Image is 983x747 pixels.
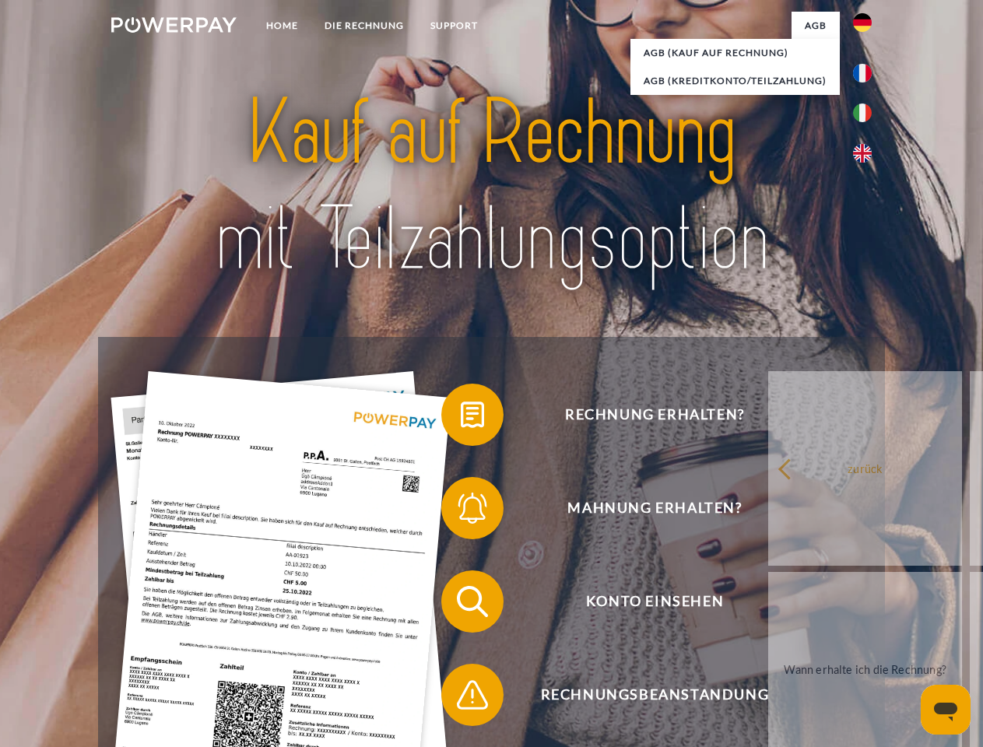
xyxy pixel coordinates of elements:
span: Konto einsehen [464,570,845,633]
img: en [853,144,872,163]
button: Rechnungsbeanstandung [441,664,846,726]
iframe: Schaltfläche zum Öffnen des Messaging-Fensters [921,685,971,735]
a: AGB (Kreditkonto/Teilzahlung) [630,67,840,95]
a: DIE RECHNUNG [311,12,417,40]
img: fr [853,64,872,82]
span: Rechnung erhalten? [464,384,845,446]
button: Konto einsehen [441,570,846,633]
img: qb_search.svg [453,582,492,621]
button: Rechnung erhalten? [441,384,846,446]
img: qb_bell.svg [453,489,492,528]
img: qb_bill.svg [453,395,492,434]
a: Home [253,12,311,40]
img: title-powerpay_de.svg [149,75,834,298]
div: Wann erhalte ich die Rechnung? [778,658,953,679]
div: zurück [778,458,953,479]
a: agb [792,12,840,40]
a: SUPPORT [417,12,491,40]
img: de [853,13,872,32]
span: Mahnung erhalten? [464,477,845,539]
img: logo-powerpay-white.svg [111,17,237,33]
img: it [853,103,872,122]
img: qb_warning.svg [453,675,492,714]
a: AGB (Kauf auf Rechnung) [630,39,840,67]
button: Mahnung erhalten? [441,477,846,539]
span: Rechnungsbeanstandung [464,664,845,726]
